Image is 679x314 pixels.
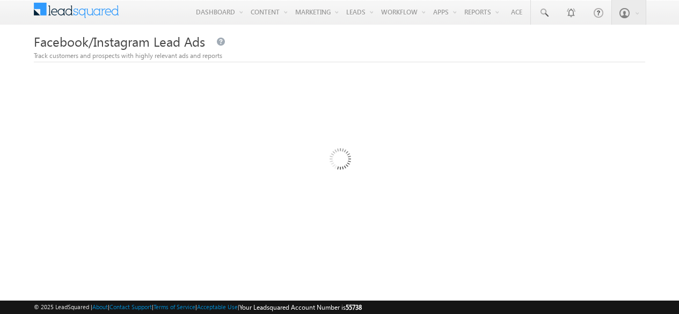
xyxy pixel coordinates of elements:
span: Facebook/Instagram Lead Ads [34,33,205,50]
span: © 2025 LeadSquared | | | | | [34,302,362,312]
a: About [92,303,108,310]
img: Loading... [284,105,395,216]
a: Contact Support [109,303,152,310]
span: 55738 [346,303,362,311]
div: Track customers and prospects with highly relevant ads and reports [34,51,645,61]
img: Custom Logo [34,3,119,18]
a: Terms of Service [154,303,195,310]
a: Acceptable Use [197,303,238,310]
span: Your Leadsquared Account Number is [239,303,362,311]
